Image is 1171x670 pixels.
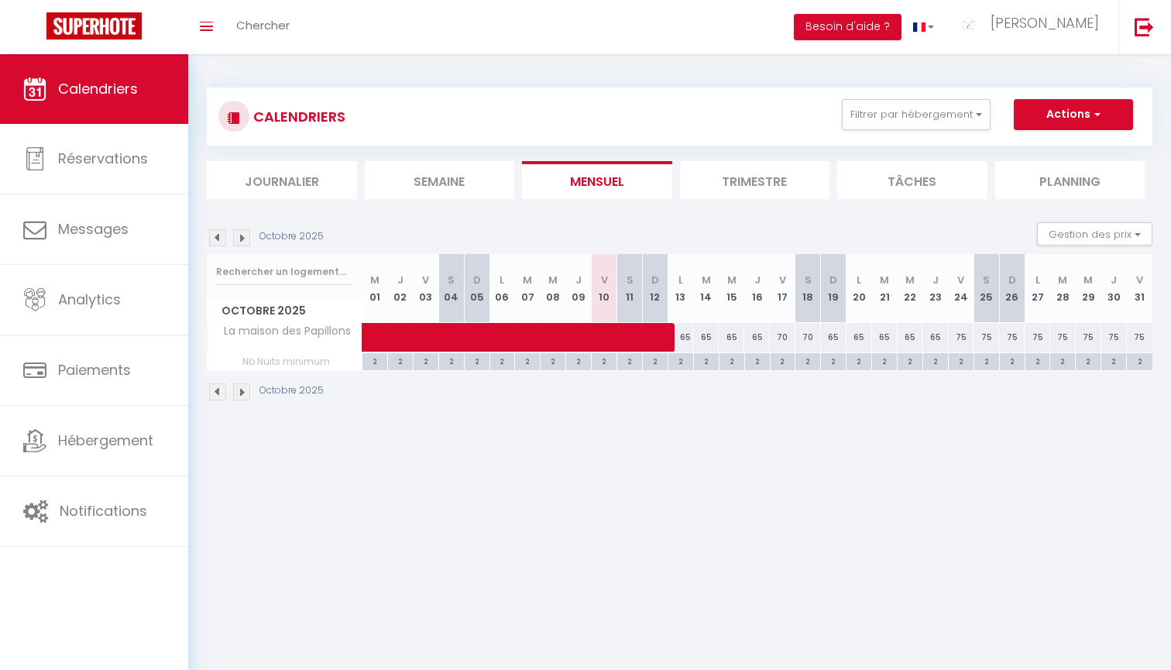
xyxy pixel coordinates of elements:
[601,273,608,287] abbr: V
[948,323,974,352] div: 75
[46,12,142,40] img: Super Booking
[1076,323,1101,352] div: 75
[465,353,489,368] div: 2
[1076,353,1101,368] div: 2
[489,254,515,323] th: 06
[259,383,324,398] p: Octobre 2025
[957,15,980,32] img: ...
[880,273,889,287] abbr: M
[694,353,719,368] div: 2
[719,254,744,323] th: 15
[702,273,711,287] abbr: M
[617,254,643,323] th: 11
[680,161,830,199] li: Trimestre
[1014,99,1133,130] button: Actions
[770,254,795,323] th: 17
[846,323,872,352] div: 65
[1025,353,1050,368] div: 2
[1127,353,1152,368] div: 2
[643,353,668,368] div: 2
[957,273,964,287] abbr: V
[522,161,672,199] li: Mensuel
[948,254,974,323] th: 24
[58,79,138,98] span: Calendriers
[1008,273,1016,287] abbr: D
[1136,273,1143,287] abbr: V
[490,353,515,368] div: 2
[974,353,999,368] div: 2
[857,273,861,287] abbr: L
[795,323,821,352] div: 70
[842,99,991,130] button: Filtrer par hébergement
[439,353,464,368] div: 2
[1101,323,1127,352] div: 75
[566,353,591,368] div: 2
[1025,254,1050,323] th: 27
[898,353,922,368] div: 2
[1050,353,1075,368] div: 2
[668,254,693,323] th: 13
[617,353,642,368] div: 2
[754,273,761,287] abbr: J
[1111,273,1117,287] abbr: J
[905,273,915,287] abbr: M
[566,254,592,323] th: 09
[794,14,901,40] button: Besoin d'aide ?
[1050,323,1076,352] div: 75
[592,254,617,323] th: 10
[58,360,131,380] span: Paiements
[216,258,353,286] input: Rechercher un logement...
[413,254,438,323] th: 03
[1101,353,1126,368] div: 2
[821,353,846,368] div: 2
[898,254,923,323] th: 22
[627,273,634,287] abbr: S
[719,353,744,368] div: 2
[397,273,403,287] abbr: J
[999,323,1025,352] div: 75
[642,254,668,323] th: 12
[422,273,429,287] abbr: V
[932,273,939,287] abbr: J
[236,17,290,33] span: Chercher
[370,273,379,287] abbr: M
[923,353,948,368] div: 2
[259,229,324,244] p: Octobre 2025
[541,353,565,368] div: 2
[592,353,616,368] div: 2
[208,300,362,322] span: Octobre 2025
[473,273,481,287] abbr: D
[727,273,737,287] abbr: M
[208,353,362,370] span: Nb Nuits minimum
[58,149,148,168] span: Réservations
[837,161,987,199] li: Tâches
[1076,254,1101,323] th: 29
[872,254,898,323] th: 21
[846,254,872,323] th: 20
[365,161,515,199] li: Semaine
[207,161,357,199] li: Journalier
[1025,323,1050,352] div: 75
[745,353,770,368] div: 2
[771,353,795,368] div: 2
[1058,273,1067,287] abbr: M
[1083,273,1093,287] abbr: M
[448,273,455,287] abbr: S
[678,273,683,287] abbr: L
[515,254,541,323] th: 07
[1050,254,1076,323] th: 28
[829,273,837,287] abbr: D
[1101,254,1127,323] th: 30
[541,254,566,323] th: 08
[388,353,413,368] div: 2
[58,219,129,239] span: Messages
[795,254,821,323] th: 18
[949,353,974,368] div: 2
[1000,353,1025,368] div: 2
[846,353,871,368] div: 2
[668,353,693,368] div: 2
[362,254,388,323] th: 01
[821,254,846,323] th: 19
[548,273,558,287] abbr: M
[1035,273,1040,287] abbr: L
